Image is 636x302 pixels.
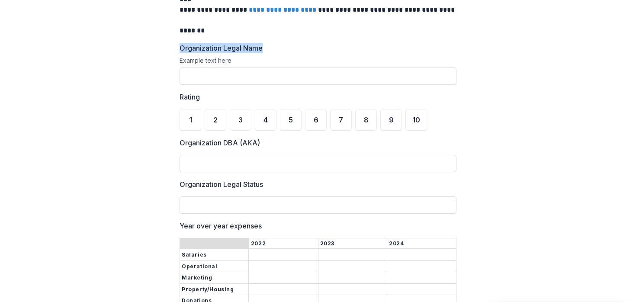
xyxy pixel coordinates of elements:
[180,138,260,148] p: Organization DBA (AKA)
[180,221,262,231] p: Year over year expenses
[180,249,249,260] th: Salaries
[238,116,243,123] span: 3
[189,116,192,123] span: 1
[289,116,293,123] span: 5
[263,116,268,123] span: 4
[180,260,249,272] th: Operational
[364,116,369,123] span: 8
[213,116,218,123] span: 2
[412,116,420,123] span: 10
[180,92,200,102] p: Rating
[180,283,249,295] th: Property/Housing
[249,238,318,249] th: 2022
[339,116,343,123] span: 7
[180,43,263,53] p: Organization Legal Name
[180,272,249,284] th: Marketing
[314,116,318,123] span: 6
[180,179,263,190] p: Organization Legal Status
[387,238,456,249] th: 2024
[318,238,387,249] th: 2023
[389,116,394,123] span: 9
[180,57,456,67] div: Example text here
